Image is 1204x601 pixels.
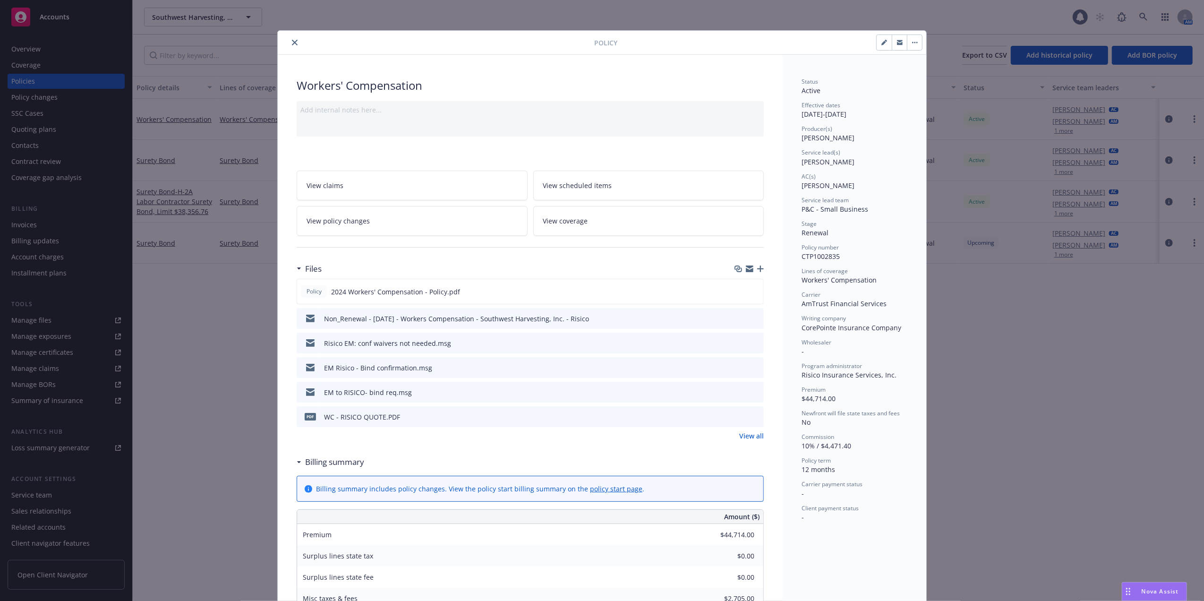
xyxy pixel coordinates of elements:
span: Stage [802,220,817,228]
span: Active [802,86,820,95]
span: [PERSON_NAME] [802,133,854,142]
span: Service lead(s) [802,148,840,156]
button: Nova Assist [1122,582,1187,601]
button: download file [736,287,743,297]
a: View coverage [533,206,764,236]
a: View policy changes [297,206,528,236]
span: View scheduled items [543,180,612,190]
span: View policy changes [307,216,370,226]
span: Surplus lines state tax [303,551,373,560]
span: Risico Insurance Services, Inc. [802,370,897,379]
span: Amount ($) [724,512,760,522]
span: $44,714.00 [802,394,836,403]
div: WC - RISICO QUOTE.PDF [324,412,400,422]
input: 0.00 [699,570,760,584]
span: Premium [802,386,826,394]
a: View claims [297,171,528,200]
span: - [802,513,804,522]
input: 0.00 [699,528,760,542]
span: P&C - Small Business [802,205,868,214]
button: preview file [751,363,760,373]
span: Policy [305,287,324,296]
div: Billing summary [297,456,364,468]
a: policy start page [590,484,642,493]
span: 12 months [802,465,835,474]
span: Nova Assist [1142,587,1179,595]
span: - [802,489,804,498]
button: preview file [751,387,760,397]
div: Add internal notes here... [300,105,760,115]
button: download file [736,363,744,373]
span: View claims [307,180,343,190]
span: Wholesaler [802,338,831,346]
span: View coverage [543,216,588,226]
span: AmTrust Financial Services [802,299,887,308]
span: Premium [303,530,332,539]
h3: Files [305,263,322,275]
button: preview file [751,287,760,297]
button: download file [736,314,744,324]
span: Carrier [802,291,820,299]
button: download file [736,387,744,397]
span: Commission [802,433,834,441]
div: Workers' Compensation [297,77,764,94]
span: 2024 Workers' Compensation - Policy.pdf [331,287,460,297]
span: Producer(s) [802,125,832,133]
span: - [802,347,804,356]
div: Drag to move [1122,583,1134,601]
span: No [802,418,811,427]
span: Program administrator [802,362,862,370]
span: AC(s) [802,172,816,180]
button: close [289,37,300,48]
span: CTP1002835 [802,252,840,261]
span: Policy [594,38,617,48]
span: Renewal [802,228,828,237]
span: Surplus lines state fee [303,573,374,582]
button: preview file [751,338,760,348]
div: Files [297,263,322,275]
button: preview file [751,412,760,422]
div: EM Risico - Bind confirmation.msg [324,363,432,373]
input: 0.00 [699,549,760,563]
span: Policy term [802,456,831,464]
span: Writing company [802,314,846,322]
span: Effective dates [802,101,840,109]
span: Service lead team [802,196,849,204]
span: Lines of coverage [802,267,848,275]
a: View scheduled items [533,171,764,200]
h3: Billing summary [305,456,364,468]
div: EM to RISICO- bind req.msg [324,387,412,397]
span: [PERSON_NAME] [802,157,854,166]
span: Carrier payment status [802,480,862,488]
button: download file [736,412,744,422]
span: [PERSON_NAME] [802,181,854,190]
div: Risico EM: conf waivers not needed.msg [324,338,451,348]
span: PDF [305,413,316,420]
div: Billing summary includes policy changes. View the policy start billing summary on the . [316,484,644,494]
button: preview file [751,314,760,324]
span: Status [802,77,818,86]
button: download file [736,338,744,348]
span: CorePointe Insurance Company [802,323,901,332]
a: View all [739,431,764,441]
div: Non_Renewal - [DATE] - Workers Compensation - Southwest Harvesting, Inc. - Risico [324,314,589,324]
span: Policy number [802,243,839,251]
div: [DATE] - [DATE] [802,101,907,119]
span: Client payment status [802,504,859,512]
span: 10% / $4,471.40 [802,441,851,450]
span: Newfront will file state taxes and fees [802,409,900,417]
span: Workers' Compensation [802,275,877,284]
